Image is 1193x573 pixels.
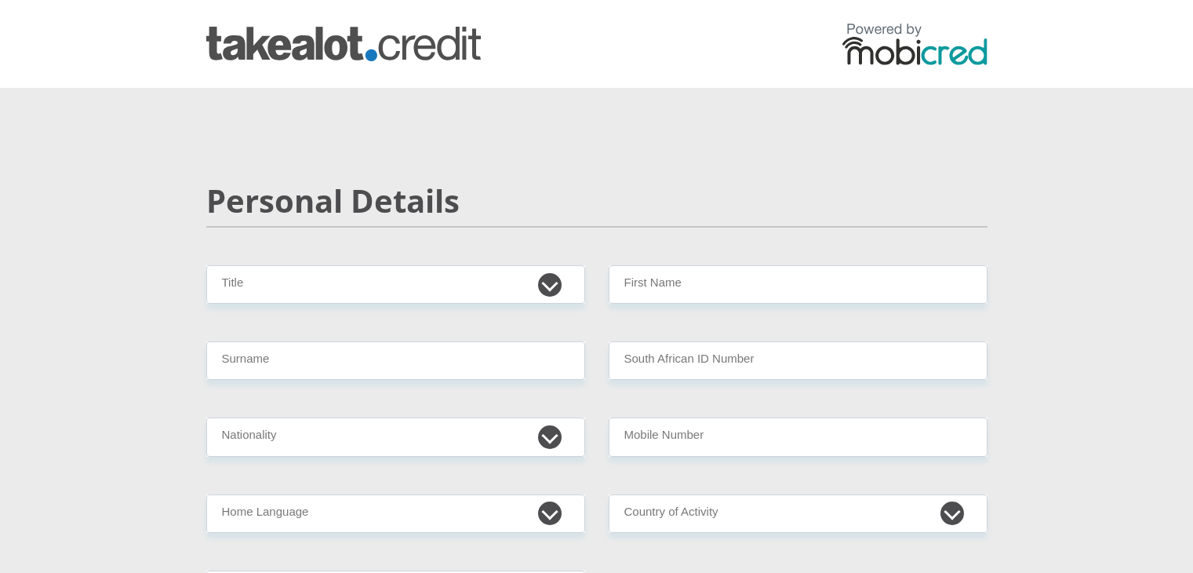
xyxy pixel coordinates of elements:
[206,27,481,61] img: takealot_credit logo
[206,341,585,380] input: Surname
[206,182,987,220] h2: Personal Details
[842,23,987,65] img: powered by mobicred logo
[609,341,987,380] input: ID Number
[609,265,987,304] input: First Name
[609,418,987,456] input: Contact Number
